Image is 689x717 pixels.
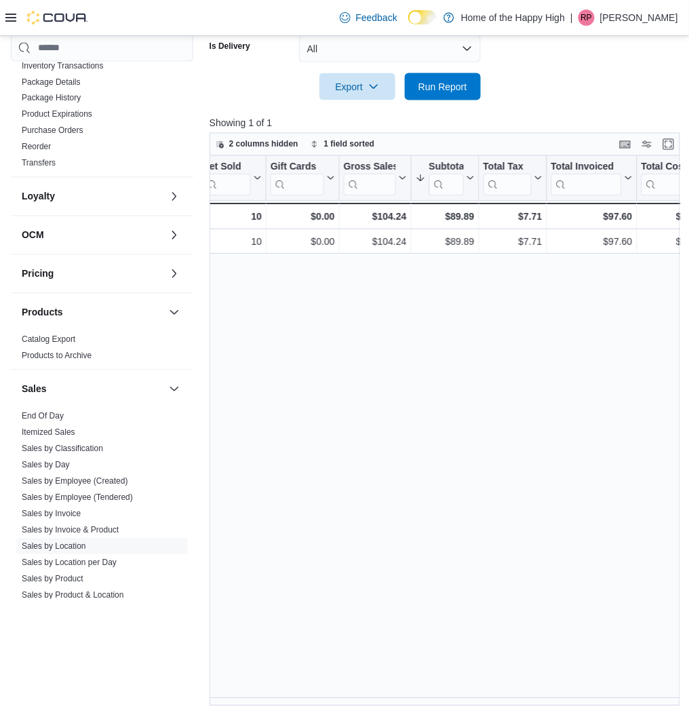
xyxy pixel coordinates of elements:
h3: Loyalty [22,189,55,203]
div: $7.71 [484,209,543,225]
div: $97.60 [551,234,633,250]
button: Loyalty [22,189,163,203]
div: Products [11,331,193,369]
input: Dark Mode [408,10,437,24]
div: Total Tax [484,161,532,174]
button: OCM [22,228,163,241]
div: Total Invoiced [551,161,622,195]
div: Subtotal [429,161,464,195]
button: Pricing [22,267,163,280]
span: RP [581,9,593,26]
div: $0.00 [271,209,335,225]
div: $104.24 [344,234,407,250]
div: Gift Cards [271,161,324,174]
button: Total Tax [484,161,543,195]
div: $104.24 [344,209,407,225]
h3: Sales [22,382,47,395]
div: Gross Sales [344,161,396,174]
span: Package History [22,92,81,103]
div: Net Sold [203,161,251,174]
div: $7.71 [484,234,543,250]
button: Products [22,305,163,319]
img: Cova [27,11,88,24]
span: Reorder [22,141,51,152]
button: Sales [166,381,182,397]
a: Sales by Invoice [22,509,81,518]
a: Sales by Invoice & Product [22,525,119,535]
span: Sales by Classification [22,443,103,454]
span: 2 columns hidden [229,139,298,150]
a: Sales by Location [22,541,86,551]
span: Sales by Day [22,459,70,470]
p: [PERSON_NAME] [600,9,678,26]
a: Catalog Export [22,334,75,344]
div: $89.89 [416,234,475,250]
a: Transfers [22,158,56,168]
button: Keyboard shortcuts [617,136,633,153]
button: Gross Sales [344,161,407,195]
button: OCM [166,227,182,243]
a: Sales by Product & Location [22,590,124,600]
a: Itemized Sales [22,427,75,437]
div: 10 [203,234,262,250]
span: 1 field sorted [324,139,375,150]
button: Display options [639,136,655,153]
h3: OCM [22,228,44,241]
button: All [299,35,481,62]
div: Gift Card Sales [271,161,324,195]
button: Total Invoiced [551,161,633,195]
a: Product Expirations [22,109,92,119]
span: Run Report [418,80,467,94]
a: Sales by Product [22,574,83,583]
div: Subtotal [429,161,464,174]
a: Products to Archive [22,351,92,360]
p: | [570,9,573,26]
h3: Products [22,305,63,319]
a: Reorder [22,142,51,151]
button: Run Report [405,73,481,100]
div: Gross Sales [344,161,396,195]
button: Export [319,73,395,100]
div: Total Tax [484,161,532,195]
label: Is Delivery [210,41,250,52]
button: 1 field sorted [305,136,380,153]
span: Purchase Orders [22,125,83,136]
p: Home of the Happy High [461,9,565,26]
span: Inventory Transactions [22,60,104,71]
span: Sales by Invoice & Product [22,524,119,535]
span: Sales by Location [22,541,86,551]
span: Sales by Invoice [22,508,81,519]
button: 2 columns hidden [210,136,304,153]
span: Catalog Export [22,334,75,345]
button: Net Sold [203,161,262,195]
div: $0.00 [271,234,335,250]
h3: Pricing [22,267,54,280]
span: Export [328,73,387,100]
a: Sales by Classification [22,444,103,453]
a: Package History [22,93,81,102]
a: Inventory Transactions [22,60,104,70]
span: Sales by Product [22,573,83,584]
div: Total Invoiced [551,161,622,174]
div: Sales [11,408,193,641]
a: Package Details [22,77,81,86]
button: Sales [22,382,163,395]
a: Feedback [334,4,403,31]
button: Gift Cards [271,161,335,195]
span: Products to Archive [22,350,92,361]
p: Showing 1 of 1 [210,117,685,130]
button: Pricing [166,265,182,282]
span: Itemized Sales [22,427,75,438]
a: End Of Day [22,411,64,421]
a: Sales by Employee (Created) [22,476,128,486]
div: Net Sold [203,161,251,195]
span: Package Details [22,76,81,87]
span: Feedback [356,11,397,24]
button: Products [166,304,182,320]
span: Sales by Location per Day [22,557,117,568]
div: $89.89 [416,209,475,225]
